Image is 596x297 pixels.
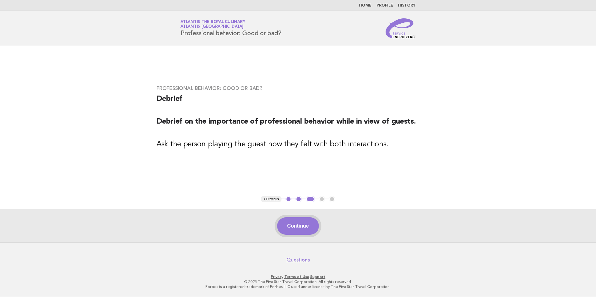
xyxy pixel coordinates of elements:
[277,217,319,235] button: Continue
[398,4,416,7] a: History
[359,4,372,7] a: Home
[271,275,283,279] a: Privacy
[180,25,243,29] span: Atlantis [GEOGRAPHIC_DATA]
[156,85,440,92] h3: Professional behavior: Good or bad?
[386,18,416,38] img: Service Energizers
[180,20,281,36] h1: Professional behavior: Good or bad?
[180,20,245,29] a: Atlantis the Royal CulinaryAtlantis [GEOGRAPHIC_DATA]
[296,196,302,202] button: 2
[107,274,489,279] p: · ·
[156,139,440,149] h3: Ask the person playing the guest how they felt with both interactions.
[107,284,489,289] p: Forbes is a registered trademark of Forbes LLC used under license by The Five Star Travel Corpora...
[310,275,325,279] a: Support
[284,275,309,279] a: Terms of Use
[377,4,393,7] a: Profile
[286,196,292,202] button: 1
[306,196,315,202] button: 3
[156,117,440,132] h2: Debrief on the importance of professional behavior while in view of guests.
[107,279,489,284] p: © 2025 The Five Star Travel Corporation. All rights reserved.
[156,94,440,109] h2: Debrief
[286,257,310,263] a: Questions
[261,196,281,202] button: < Previous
